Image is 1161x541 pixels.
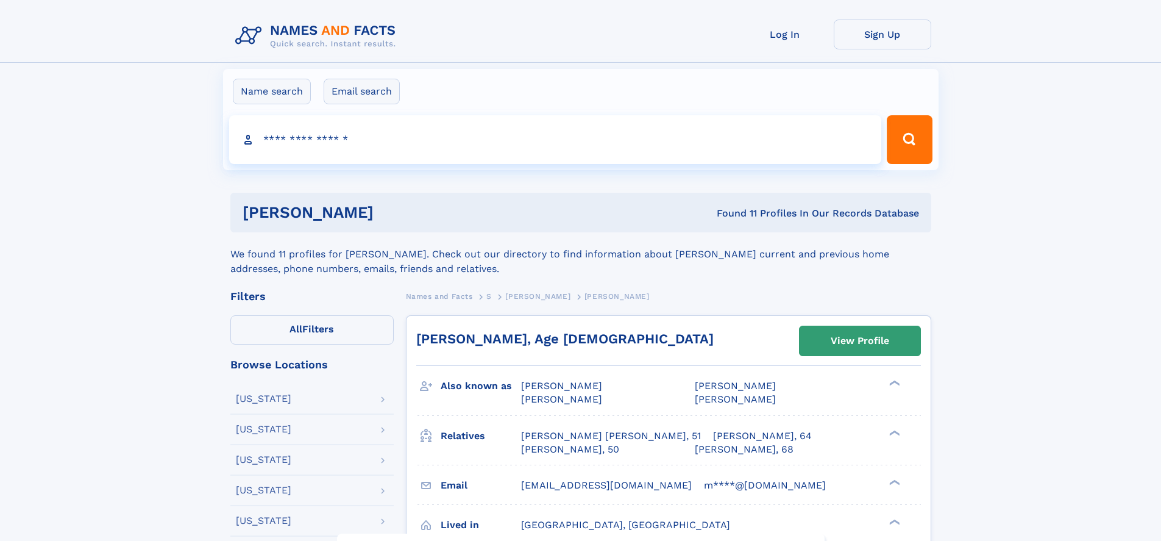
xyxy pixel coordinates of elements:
img: Logo Names and Facts [230,20,406,52]
div: View Profile [831,327,889,355]
div: [US_STATE] [236,455,291,465]
div: Browse Locations [230,359,394,370]
span: [PERSON_NAME] [521,393,602,405]
div: ❯ [886,518,901,526]
div: We found 11 profiles for [PERSON_NAME]. Check out our directory to find information about [PERSON... [230,232,931,276]
a: [PERSON_NAME], Age [DEMOGRAPHIC_DATA] [416,331,714,346]
div: ❯ [886,429,901,437]
a: Names and Facts [406,288,473,304]
a: S [486,288,492,304]
a: [PERSON_NAME], 64 [713,429,812,443]
a: Sign Up [834,20,931,49]
span: All [289,323,302,335]
h3: Email [441,475,521,496]
span: [PERSON_NAME] [505,292,570,301]
span: [EMAIL_ADDRESS][DOMAIN_NAME] [521,479,692,491]
a: [PERSON_NAME], 50 [521,443,619,456]
div: ❯ [886,478,901,486]
span: [GEOGRAPHIC_DATA], [GEOGRAPHIC_DATA] [521,519,730,531]
div: [US_STATE] [236,394,291,404]
span: [PERSON_NAME] [521,380,602,392]
button: Search Button [887,115,932,164]
label: Email search [324,79,400,104]
h1: [PERSON_NAME] [243,205,545,220]
span: [PERSON_NAME] [584,292,650,301]
a: [PERSON_NAME] [PERSON_NAME], 51 [521,429,701,443]
h3: Lived in [441,515,521,536]
div: ❯ [886,379,901,387]
a: View Profile [800,326,920,356]
span: [PERSON_NAME] [695,380,776,392]
div: Found 11 Profiles In Our Records Database [545,207,919,220]
label: Name search [233,79,311,104]
a: [PERSON_NAME] [505,288,570,304]
div: [US_STATE] [236,425,291,434]
div: [US_STATE] [236,485,291,495]
a: Log In [736,20,834,49]
h3: Relatives [441,426,521,446]
div: Filters [230,291,394,302]
div: [US_STATE] [236,516,291,526]
h3: Also known as [441,376,521,396]
span: S [486,292,492,301]
span: [PERSON_NAME] [695,393,776,405]
label: Filters [230,315,394,345]
input: search input [229,115,882,164]
a: [PERSON_NAME], 68 [695,443,794,456]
